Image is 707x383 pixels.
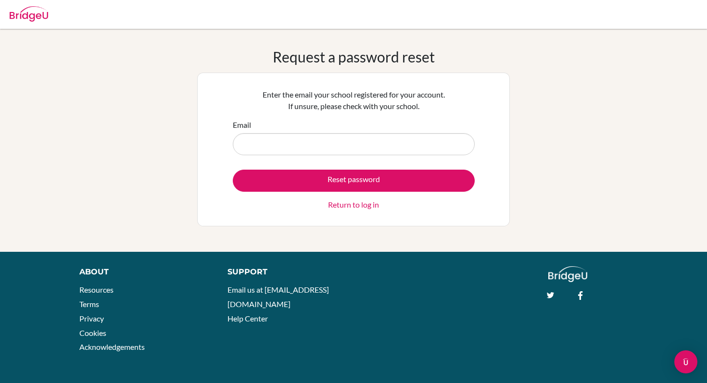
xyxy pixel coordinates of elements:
div: Open Intercom Messenger [674,350,697,373]
a: Help Center [227,314,268,323]
img: Bridge-U [10,6,48,22]
a: Terms [79,299,99,309]
a: Resources [79,285,114,294]
a: Return to log in [328,199,379,210]
a: Acknowledgements [79,342,145,351]
div: Support [227,266,344,278]
h1: Request a password reset [273,48,435,65]
p: Enter the email your school registered for your account. If unsure, please check with your school. [233,89,475,112]
div: About [79,266,206,278]
a: Email us at [EMAIL_ADDRESS][DOMAIN_NAME] [227,285,329,309]
button: Reset password [233,170,475,192]
img: logo_white@2x-f4f0deed5e89b7ecb1c2cc34c3e3d731f90f0f143d5ea2071677605dd97b5244.png [548,266,587,282]
a: Cookies [79,328,106,337]
label: Email [233,119,251,131]
a: Privacy [79,314,104,323]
